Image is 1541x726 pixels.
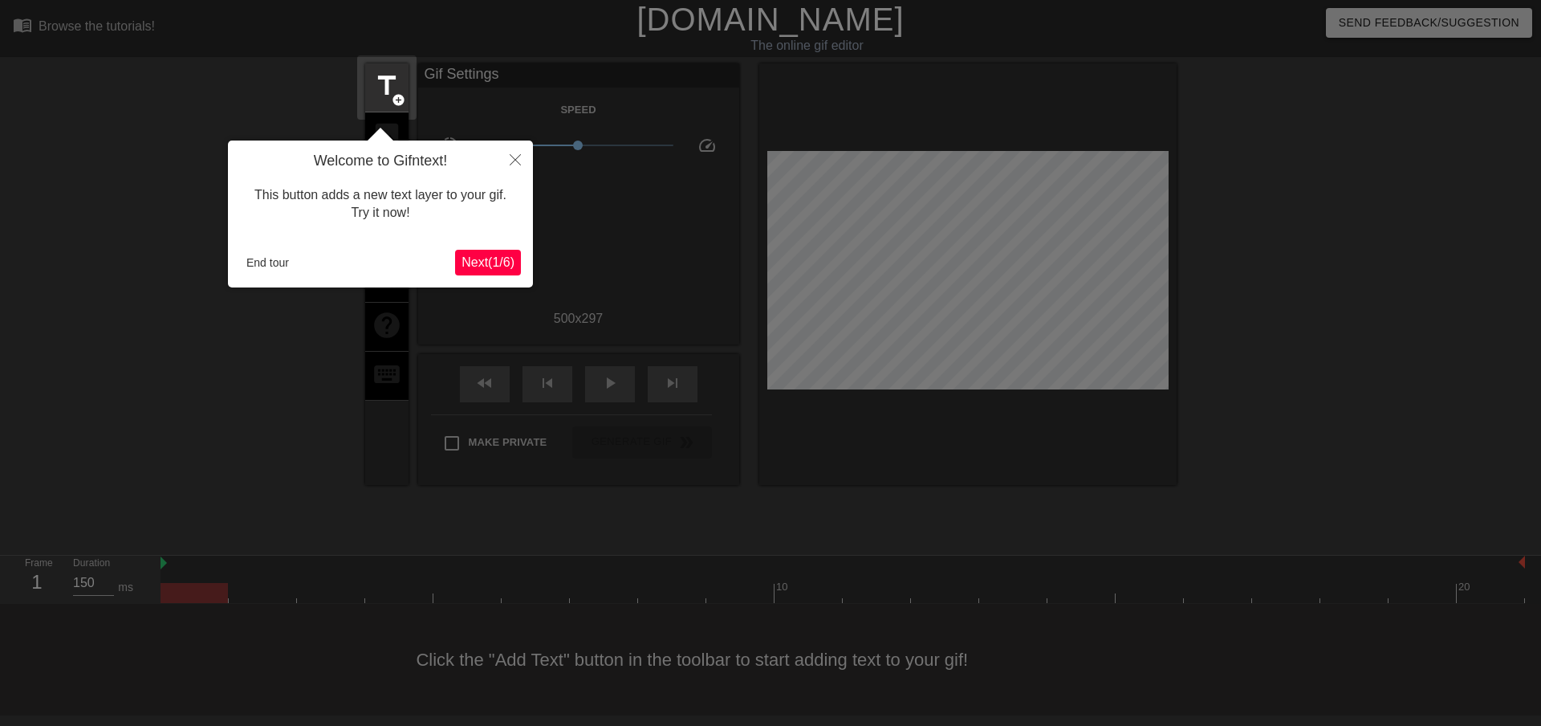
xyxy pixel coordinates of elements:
button: End tour [240,251,295,275]
button: Close [498,141,533,177]
h4: Welcome to Gifntext! [240,153,521,170]
button: Next [455,250,521,275]
span: Next ( 1 / 6 ) [461,255,514,269]
div: This button adds a new text layer to your gif. Try it now! [240,170,521,239]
